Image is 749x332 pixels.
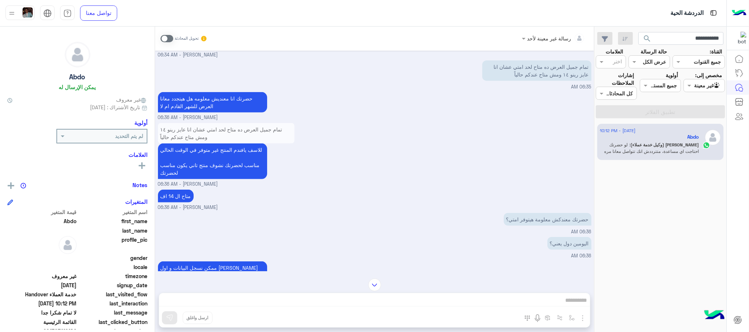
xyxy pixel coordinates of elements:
h5: Abdo [70,73,86,81]
h6: يمكن الإرسال له [59,84,96,90]
span: [PERSON_NAME] (وكيل خدمة عملاء) [631,142,699,147]
img: 1403182699927242 [733,32,746,45]
a: tab [60,5,75,21]
h6: العلامات [7,151,147,158]
label: أولوية [666,71,678,79]
span: null [7,254,77,262]
img: tab [43,9,52,17]
label: العلامات [606,48,623,55]
img: defaultAdmin.png [65,42,90,67]
span: gender [78,254,148,262]
span: غير معروف [116,96,147,103]
span: القائمة الرئيسية [7,318,77,326]
p: الدردشة الحية [670,8,704,18]
p: 31/8/2025, 6:35 AM [482,60,591,81]
span: 2025-08-21T21:41:46.999Z [7,281,77,289]
p: 31/8/2025, 6:37 AM [158,261,267,282]
p: 31/8/2025, 6:36 AM [547,237,591,250]
span: last_clicked_button [78,318,148,326]
h6: أولوية [134,119,147,126]
span: [PERSON_NAME] - 06:36 AM [158,114,218,121]
label: مخصص إلى: [695,71,722,79]
button: ارسل واغلق [183,312,213,324]
div: اختر [613,58,623,67]
h6: Notes [132,182,147,188]
h5: Abdo [687,134,699,140]
span: تاريخ الأشتراك : [DATE] [90,103,140,111]
img: profile [7,9,16,18]
h6: المتغيرات [125,198,147,205]
p: 31/8/2025, 6:36 AM [504,213,591,226]
span: last_name [78,227,148,234]
img: notes [20,183,26,189]
label: القناة: [710,48,722,55]
span: 06:36 AM [571,229,591,234]
small: تحويل المحادثة [175,36,199,41]
span: [PERSON_NAME] - 06:36 AM [158,181,218,188]
img: defaultAdmin.png [705,129,721,146]
img: tab [63,9,72,17]
span: last_message [78,309,148,316]
span: [DATE] - 10:12 PM [600,127,635,134]
span: null [7,263,77,271]
span: [PERSON_NAME] - 06:34 AM [158,52,218,59]
button: search [638,32,656,48]
p: 31/8/2025, 6:36 AM [158,143,267,179]
img: scroll [368,278,381,291]
span: 06:36 AM [571,253,591,258]
span: profile_pic [78,236,148,253]
span: [PERSON_NAME] - 06:36 AM [158,204,218,211]
span: لا تمام شكرا جدا [7,309,77,316]
span: last_interaction [78,300,148,307]
img: WhatsApp [703,142,710,149]
span: search [643,34,651,43]
img: hulul-logo.png [702,303,727,328]
label: إشارات الملاحظات [596,71,634,87]
span: 06:35 AM [571,84,591,90]
p: 31/8/2025, 6:36 AM [158,123,294,143]
span: signup_date [78,281,148,289]
img: add [8,182,14,189]
button: تطبيق الفلاتر [596,105,725,118]
p: 31/8/2025, 6:36 AM [158,92,267,112]
span: قيمة المتغير [7,208,77,216]
a: تواصل معنا [80,5,117,21]
span: اسم المتغير [78,208,148,216]
span: locale [78,263,148,271]
p: 31/8/2025, 6:36 AM [158,190,194,202]
span: timezone [78,272,148,280]
span: 2025-09-10T19:12:04.657Z [7,300,77,307]
span: Handover خدمة العملاء [7,290,77,298]
span: first_name [78,217,148,225]
img: defaultAdmin.png [59,236,77,254]
span: غير معروف [7,272,77,280]
img: Logo [732,5,746,21]
label: حالة الرسالة [641,48,667,55]
span: Abdo [7,217,77,225]
img: tab [709,8,718,17]
img: userImage [23,7,33,17]
span: last_visited_flow [78,290,148,298]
